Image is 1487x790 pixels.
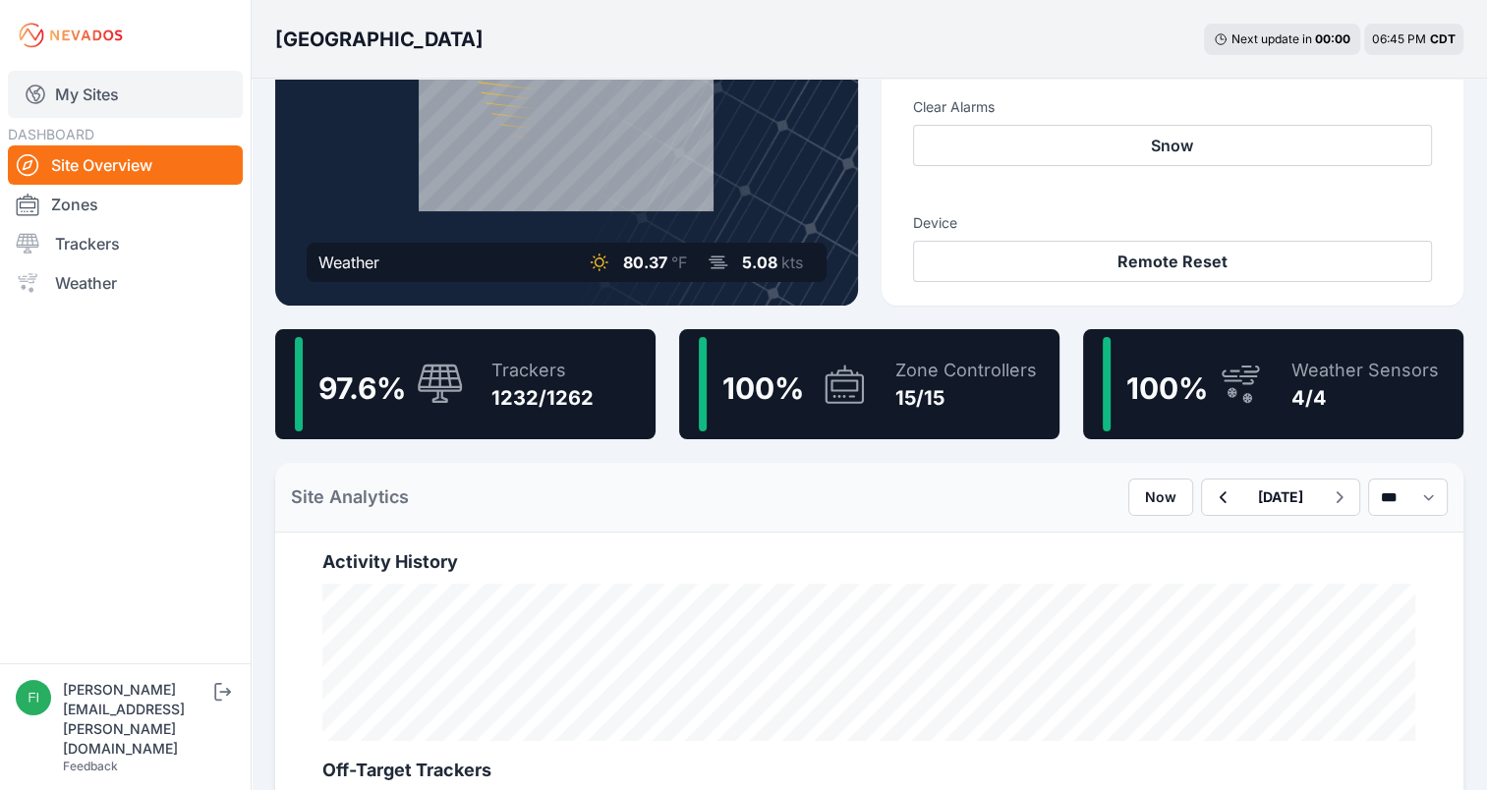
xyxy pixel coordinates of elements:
[623,253,667,272] span: 80.37
[291,483,409,511] h2: Site Analytics
[1291,357,1439,384] div: Weather Sensors
[322,548,1416,576] h2: Activity History
[322,757,1416,784] h2: Off-Target Trackers
[1372,31,1426,46] span: 06:45 PM
[491,357,594,384] div: Trackers
[913,97,1433,117] h3: Clear Alarms
[679,329,1059,439] a: 100%Zone Controllers15/15
[8,126,94,142] span: DASHBOARD
[781,253,803,272] span: kts
[8,263,243,303] a: Weather
[1291,384,1439,412] div: 4/4
[913,241,1433,282] button: Remote Reset
[1242,480,1319,515] button: [DATE]
[491,384,594,412] div: 1232/1262
[1128,479,1193,516] button: Now
[275,329,656,439] a: 97.6%Trackers1232/1262
[1430,31,1456,46] span: CDT
[8,145,243,185] a: Site Overview
[8,71,243,118] a: My Sites
[1126,370,1208,406] span: 100 %
[742,253,777,272] span: 5.08
[913,213,1433,233] h3: Device
[275,14,484,65] nav: Breadcrumb
[1083,329,1463,439] a: 100%Weather Sensors4/4
[1315,31,1350,47] div: 00 : 00
[8,224,243,263] a: Trackers
[16,680,51,715] img: fidel.lopez@prim.com
[895,357,1037,384] div: Zone Controllers
[16,20,126,51] img: Nevados
[895,384,1037,412] div: 15/15
[722,370,804,406] span: 100 %
[8,185,243,224] a: Zones
[275,26,484,53] h3: [GEOGRAPHIC_DATA]
[913,125,1433,166] button: Snow
[63,759,118,773] a: Feedback
[1231,31,1312,46] span: Next update in
[63,680,210,759] div: [PERSON_NAME][EMAIL_ADDRESS][PERSON_NAME][DOMAIN_NAME]
[671,253,687,272] span: °F
[318,370,406,406] span: 97.6 %
[318,251,379,274] div: Weather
